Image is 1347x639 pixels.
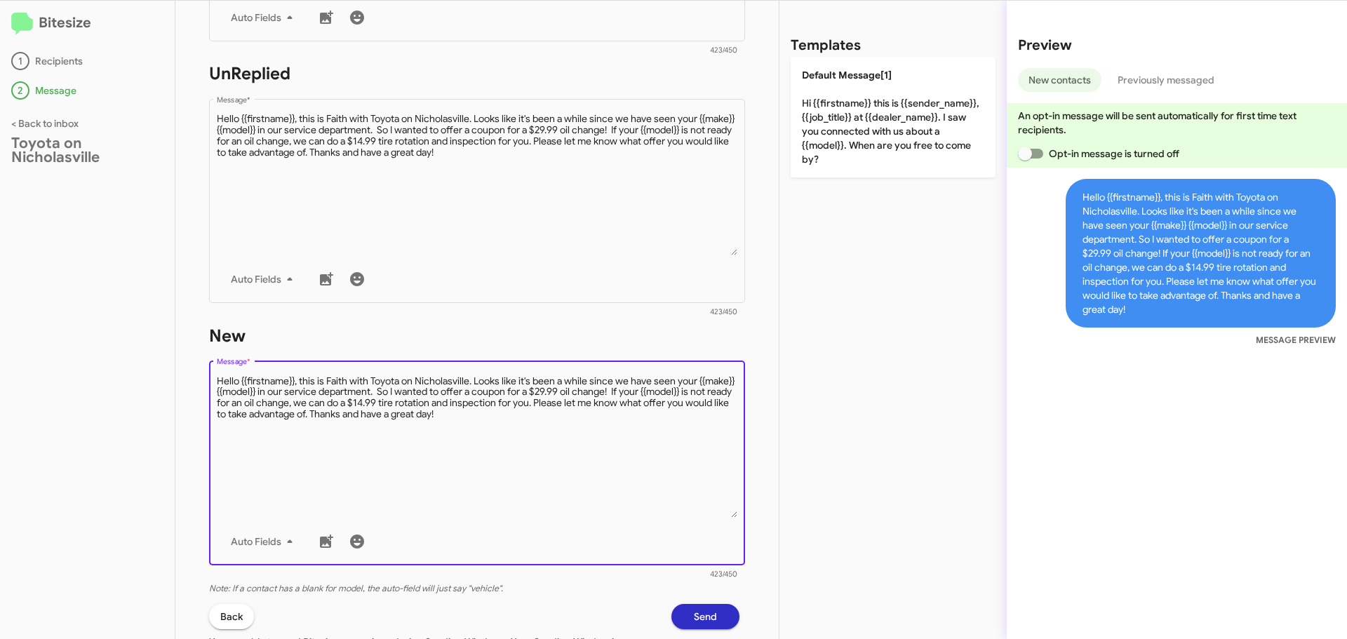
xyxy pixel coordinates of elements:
[209,604,254,629] button: Back
[11,13,33,35] img: logo-minimal.svg
[710,46,737,55] mat-hint: 423/450
[209,583,503,594] i: Note: If a contact has a blank for model, the auto-field will just say "vehicle".
[710,308,737,316] mat-hint: 423/450
[1018,68,1101,92] button: New contacts
[11,117,79,130] a: < Back to inbox
[1049,145,1179,162] span: Opt-in message is turned off
[11,12,163,35] h2: Bitesize
[220,5,309,30] button: Auto Fields
[220,604,243,629] span: Back
[1018,34,1336,57] h2: Preview
[710,570,737,579] mat-hint: 423/450
[11,81,29,100] div: 2
[1118,68,1214,92] span: Previously messaged
[694,604,717,629] span: Send
[1066,179,1336,328] span: Hello {{firstname}}, this is Faith with Toyota on Nicholasville. Looks like it's been a while sin...
[220,267,309,292] button: Auto Fields
[791,57,996,177] p: Hi {{firstname}} this is {{sender_name}}, {{job_title}} at {{dealer_name}}. I saw you connected w...
[220,529,309,554] button: Auto Fields
[791,34,861,57] h2: Templates
[11,52,29,70] div: 1
[802,69,892,81] span: Default Message[1]
[671,604,739,629] button: Send
[1018,109,1336,137] p: An opt-in message will be sent automatically for first time text recipients.
[231,267,298,292] span: Auto Fields
[11,136,163,164] div: Toyota on Nicholasville
[1028,68,1091,92] span: New contacts
[1107,68,1225,92] button: Previously messaged
[11,81,163,100] div: Message
[231,5,298,30] span: Auto Fields
[209,325,745,347] h1: New
[11,52,163,70] div: Recipients
[1256,333,1336,347] small: MESSAGE PREVIEW
[231,529,298,554] span: Auto Fields
[209,62,745,85] h1: UnReplied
